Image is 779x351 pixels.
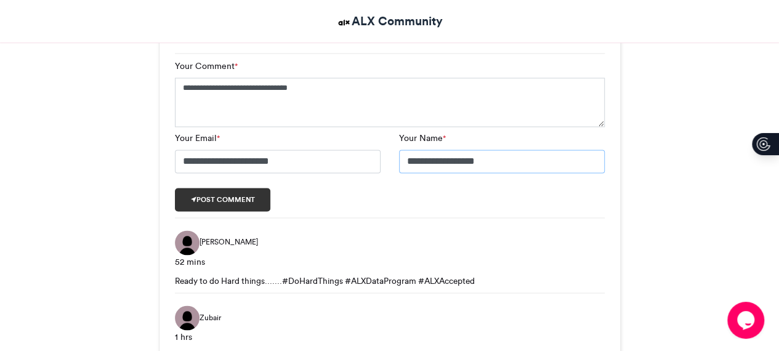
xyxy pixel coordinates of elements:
img: Zubair [175,305,200,330]
label: Your Email [175,132,220,145]
label: Your Comment [175,60,238,73]
div: 52 mins [175,255,605,268]
button: Post comment [175,188,271,211]
iframe: chat widget [727,302,767,339]
a: ALX Community [336,12,443,30]
span: [PERSON_NAME] [200,236,258,248]
span: Zubair [200,312,221,323]
div: 1 hrs [175,330,605,343]
img: Victor [175,230,200,255]
label: Your Name [399,132,446,145]
div: Ready to do Hard things.......#DoHardThings #ALXDataProgram #ALXAccepted [175,274,605,286]
img: ALX Community [336,15,352,30]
